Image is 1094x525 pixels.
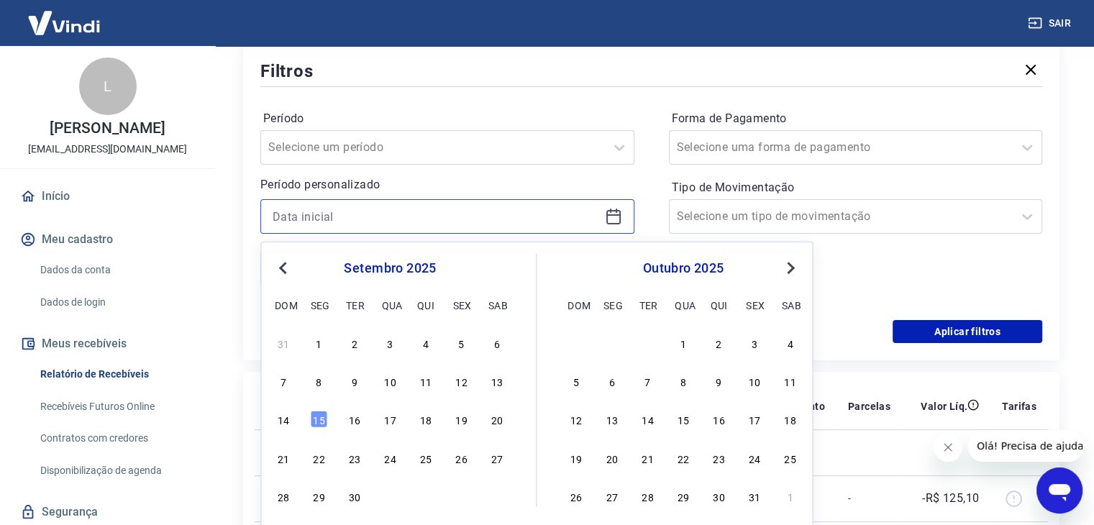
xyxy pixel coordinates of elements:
[639,373,656,390] div: Choose terça-feira, 7 de outubro de 2025
[381,296,398,313] div: qua
[381,411,398,428] div: Choose quarta-feira, 17 de setembro de 2025
[675,411,692,428] div: Choose quarta-feira, 15 de outubro de 2025
[452,296,470,313] div: sex
[639,334,656,352] div: Choose terça-feira, 30 de setembro de 2025
[711,334,728,352] div: Choose quinta-feira, 2 de outubro de 2025
[1025,10,1077,37] button: Sair
[1036,467,1082,513] iframe: Botão para abrir a janela de mensagens
[782,449,799,466] div: Choose sábado, 25 de outubro de 2025
[672,110,1040,127] label: Forma de Pagamento
[672,179,1040,196] label: Tipo de Movimentação
[274,260,291,277] button: Previous Month
[452,373,470,390] div: Choose sexta-feira, 12 de setembro de 2025
[452,411,470,428] div: Choose sexta-feira, 19 de setembro de 2025
[35,456,198,485] a: Disponibilização de agenda
[417,411,434,428] div: Choose quinta-feira, 18 de setembro de 2025
[35,424,198,453] a: Contratos com credores
[35,288,198,317] a: Dados de login
[17,181,198,212] a: Início
[17,1,111,45] img: Vindi
[848,491,890,506] p: -
[275,296,292,313] div: dom
[1002,399,1036,414] p: Tarifas
[566,332,801,506] div: month 2025-10
[263,110,632,127] label: Período
[488,296,506,313] div: sab
[346,373,363,390] div: Choose terça-feira, 9 de setembro de 2025
[35,255,198,285] a: Dados da conta
[603,411,621,428] div: Choose segunda-feira, 13 de outubro de 2025
[452,334,470,352] div: Choose sexta-feira, 5 de setembro de 2025
[417,296,434,313] div: qui
[260,60,314,83] h5: Filtros
[603,488,621,505] div: Choose segunda-feira, 27 de outubro de 2025
[346,488,363,505] div: Choose terça-feira, 30 de setembro de 2025
[711,488,728,505] div: Choose quinta-feira, 30 de outubro de 2025
[381,334,398,352] div: Choose quarta-feira, 3 de setembro de 2025
[275,334,292,352] div: Choose domingo, 31 de agosto de 2025
[417,488,434,505] div: Choose quinta-feira, 2 de outubro de 2025
[711,449,728,466] div: Choose quinta-feira, 23 de outubro de 2025
[275,373,292,390] div: Choose domingo, 7 de setembro de 2025
[782,296,799,313] div: sab
[603,296,621,313] div: seg
[746,449,763,466] div: Choose sexta-feira, 24 de outubro de 2025
[273,332,507,506] div: month 2025-09
[746,411,763,428] div: Choose sexta-feira, 17 de outubro de 2025
[311,411,328,428] div: Choose segunda-feira, 15 de setembro de 2025
[746,334,763,352] div: Choose sexta-feira, 3 de outubro de 2025
[893,320,1042,343] button: Aplicar filtros
[567,296,585,313] div: dom
[639,449,656,466] div: Choose terça-feira, 21 de outubro de 2025
[567,373,585,390] div: Choose domingo, 5 de outubro de 2025
[488,334,506,352] div: Choose sábado, 6 de setembro de 2025
[675,449,692,466] div: Choose quarta-feira, 22 de outubro de 2025
[346,296,363,313] div: ter
[346,411,363,428] div: Choose terça-feira, 16 de setembro de 2025
[603,373,621,390] div: Choose segunda-feira, 6 de outubro de 2025
[639,296,656,313] div: ter
[452,488,470,505] div: Choose sexta-feira, 3 de outubro de 2025
[346,334,363,352] div: Choose terça-feira, 2 de setembro de 2025
[9,10,121,22] span: Olá! Precisa de ajuda?
[746,488,763,505] div: Choose sexta-feira, 31 de outubro de 2025
[381,488,398,505] div: Choose quarta-feira, 1 de outubro de 2025
[639,411,656,428] div: Choose terça-feira, 14 de outubro de 2025
[488,488,506,505] div: Choose sábado, 4 de outubro de 2025
[567,449,585,466] div: Choose domingo, 19 de outubro de 2025
[675,488,692,505] div: Choose quarta-feira, 29 de outubro de 2025
[567,488,585,505] div: Choose domingo, 26 de outubro de 2025
[675,334,692,352] div: Choose quarta-feira, 1 de outubro de 2025
[79,58,137,115] div: L
[273,206,599,227] input: Data inicial
[273,260,507,277] div: setembro 2025
[17,224,198,255] button: Meu cadastro
[566,260,801,277] div: outubro 2025
[848,399,890,414] p: Parcelas
[488,411,506,428] div: Choose sábado, 20 de setembro de 2025
[311,373,328,390] div: Choose segunda-feira, 8 de setembro de 2025
[922,490,979,507] p: -R$ 125,10
[50,121,165,136] p: [PERSON_NAME]
[603,449,621,466] div: Choose segunda-feira, 20 de outubro de 2025
[782,411,799,428] div: Choose sábado, 18 de outubro de 2025
[28,142,187,157] p: [EMAIL_ADDRESS][DOMAIN_NAME]
[968,430,1082,462] iframe: Mensagem da empresa
[260,176,634,193] p: Período personalizado
[782,488,799,505] div: Choose sábado, 1 de novembro de 2025
[311,488,328,505] div: Choose segunda-feira, 29 de setembro de 2025
[782,373,799,390] div: Choose sábado, 11 de outubro de 2025
[782,260,799,277] button: Next Month
[921,399,967,414] p: Valor Líq.
[275,488,292,505] div: Choose domingo, 28 de setembro de 2025
[17,328,198,360] button: Meus recebíveis
[381,373,398,390] div: Choose quarta-feira, 10 de setembro de 2025
[381,449,398,466] div: Choose quarta-feira, 24 de setembro de 2025
[417,334,434,352] div: Choose quinta-feira, 4 de setembro de 2025
[346,449,363,466] div: Choose terça-feira, 23 de setembro de 2025
[675,373,692,390] div: Choose quarta-feira, 8 de outubro de 2025
[711,296,728,313] div: qui
[711,411,728,428] div: Choose quinta-feira, 16 de outubro de 2025
[603,334,621,352] div: Choose segunda-feira, 29 de setembro de 2025
[417,373,434,390] div: Choose quinta-feira, 11 de setembro de 2025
